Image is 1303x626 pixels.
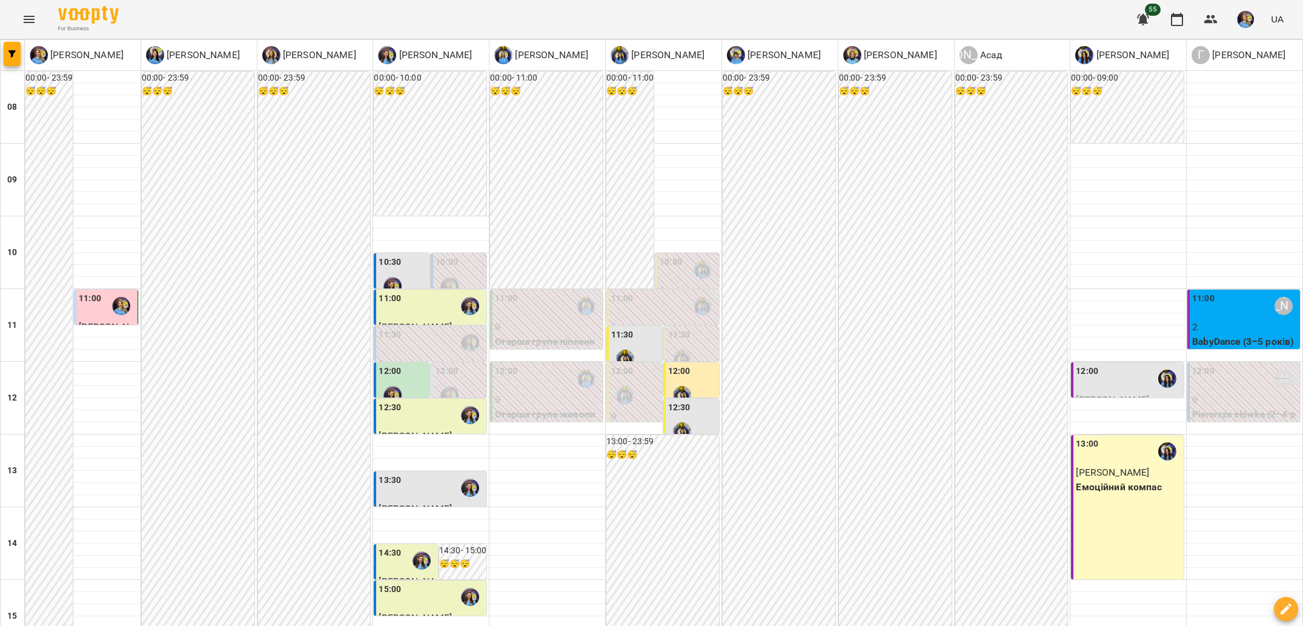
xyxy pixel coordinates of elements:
[262,46,356,64] div: Казимирів Тетяна
[1076,480,1181,494] p: Емоційний компас
[1275,297,1293,315] div: Городецька Карина
[1075,46,1093,64] img: В
[7,464,17,478] h6: 13
[374,85,486,98] h6: 😴😴😴
[1076,394,1149,405] span: [PERSON_NAME]
[843,46,861,64] img: Б
[79,321,129,347] span: [PERSON_NAME]
[379,401,401,415] label: 12:30
[960,46,978,64] div: [PERSON_NAME]
[146,46,164,64] img: Б
[374,72,486,85] h6: 00:00 - 10:00
[379,365,401,378] label: 12:00
[379,583,401,596] label: 15:00
[611,292,634,305] label: 11:00
[378,46,472,64] div: Ігнатенко Оксана
[1145,4,1161,16] span: 55
[606,435,719,448] h6: 13:00 - 23:59
[378,46,396,64] img: І
[142,72,254,85] h6: 00:00 - 23:59
[280,48,356,62] p: [PERSON_NAME]
[1192,46,1210,64] div: Г
[379,612,452,624] span: [PERSON_NAME]
[379,256,401,269] label: 10:30
[611,46,629,64] img: С
[606,448,719,462] h6: 😴😴😴
[616,386,634,404] img: Свириденко Аня
[839,85,952,98] h6: 😴😴😴
[379,328,401,342] label: 11:30
[258,72,371,85] h6: 00:00 - 23:59
[25,72,73,85] h6: 00:00 - 23:59
[30,46,48,64] img: П
[164,48,240,62] p: [PERSON_NAME]
[146,46,240,64] div: Базілєва Катерина
[1076,467,1149,478] span: [PERSON_NAME]
[383,386,402,404] img: Ігнатенко Оксана
[1158,442,1176,461] div: Вахнован Діана
[379,503,452,514] span: [PERSON_NAME]
[495,335,600,378] p: Старша група ліплення (третя старша група ліплення)
[1071,85,1184,98] h6: 😴😴😴
[673,386,691,404] img: Свириденко Аня
[378,46,472,64] a: І [PERSON_NAME]
[461,588,479,606] img: Ігнатенко Оксана
[611,365,634,378] label: 12:00
[7,246,17,259] h6: 10
[379,474,401,487] label: 13:30
[843,46,937,64] div: Бадун Наталія
[1271,13,1284,25] span: UA
[611,46,705,64] div: Свириденко Аня
[955,85,1068,98] h6: 😴😴😴
[1093,48,1169,62] p: [PERSON_NAME]
[1192,46,1285,64] a: Г [PERSON_NAME]
[723,72,835,85] h6: 00:00 - 23:59
[1275,370,1293,388] div: Городецька Карина
[1192,365,1215,378] label: 12:00
[7,610,17,623] h6: 15
[611,320,717,335] p: 0
[495,365,517,378] label: 12:00
[112,297,130,315] img: Позднякова Анастасія
[1192,393,1298,407] p: 0
[495,292,517,305] label: 11:00
[461,297,479,315] img: Ігнатенко Оксана
[1075,46,1169,64] a: В [PERSON_NAME]
[495,407,600,450] p: Старша група живопис (третя старша група живопис)
[668,328,691,342] label: 11:30
[1192,320,1298,335] p: 2
[861,48,937,62] p: [PERSON_NAME]
[495,393,600,407] p: 0
[495,320,600,335] p: 0
[606,72,654,85] h6: 00:00 - 11:00
[7,101,17,114] h6: 08
[25,85,73,98] h6: 😴😴😴
[440,277,459,295] img: Ігнатенко Оксана
[379,321,452,333] span: [PERSON_NAME]
[660,284,717,298] p: 0
[668,401,691,415] label: 12:30
[7,319,17,332] h6: 11
[439,558,486,571] h6: 😴😴😴
[660,256,682,269] label: 10:30
[30,46,124,64] a: П [PERSON_NAME]
[727,46,821,64] div: Чирва Юлія
[58,6,119,24] img: Voopty Logo
[512,48,588,62] p: [PERSON_NAME]
[694,297,712,315] img: Свириденко Аня
[379,292,401,305] label: 11:00
[616,350,634,368] img: Свириденко Аня
[461,479,479,497] img: Ігнатенко Оксана
[745,48,821,62] p: [PERSON_NAME]
[440,386,459,404] img: Ігнатенко Оксана
[15,5,44,34] button: Menu
[48,48,124,62] p: [PERSON_NAME]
